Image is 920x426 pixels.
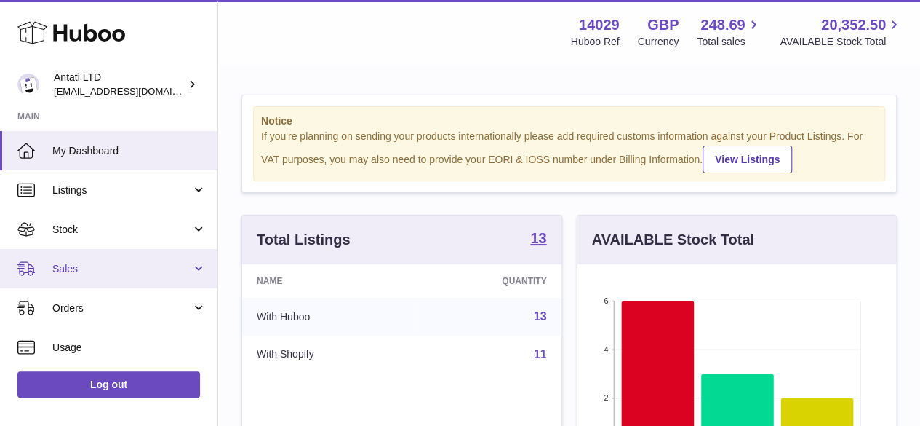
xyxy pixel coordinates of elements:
span: AVAILABLE Stock Total [780,35,903,49]
span: Orders [52,301,191,315]
a: Log out [17,371,200,398]
span: Usage [52,341,207,355]
text: 6 [604,296,608,305]
span: 20,352.50 [821,15,886,35]
th: Name [242,264,414,298]
a: 20,352.50 AVAILABLE Stock Total [780,15,903,49]
a: 13 [530,231,546,248]
div: Currency [638,35,679,49]
span: [EMAIL_ADDRESS][DOMAIN_NAME] [54,85,214,97]
td: With Huboo [242,298,414,336]
span: 248.69 [700,15,745,35]
span: My Dashboard [52,144,207,158]
span: Total sales [697,35,761,49]
div: If you're planning on sending your products internationally please add required customs informati... [261,130,877,173]
div: Antati LTD [54,71,185,98]
text: 2 [604,393,608,402]
td: With Shopify [242,336,414,374]
div: Huboo Ref [571,35,620,49]
th: Quantity [414,264,561,298]
strong: GBP [647,15,679,35]
a: View Listings [703,146,792,173]
a: 11 [534,348,547,360]
h3: AVAILABLE Stock Total [592,230,754,250]
strong: 14029 [579,15,620,35]
strong: Notice [261,114,877,128]
span: Stock [52,223,191,237]
a: 13 [534,310,547,323]
a: 248.69 Total sales [697,15,761,49]
span: Listings [52,184,191,197]
strong: 13 [530,231,546,245]
text: 4 [604,345,608,354]
h3: Total Listings [257,230,351,250]
span: Sales [52,262,191,276]
img: internalAdmin-14029@internal.huboo.com [17,74,39,95]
